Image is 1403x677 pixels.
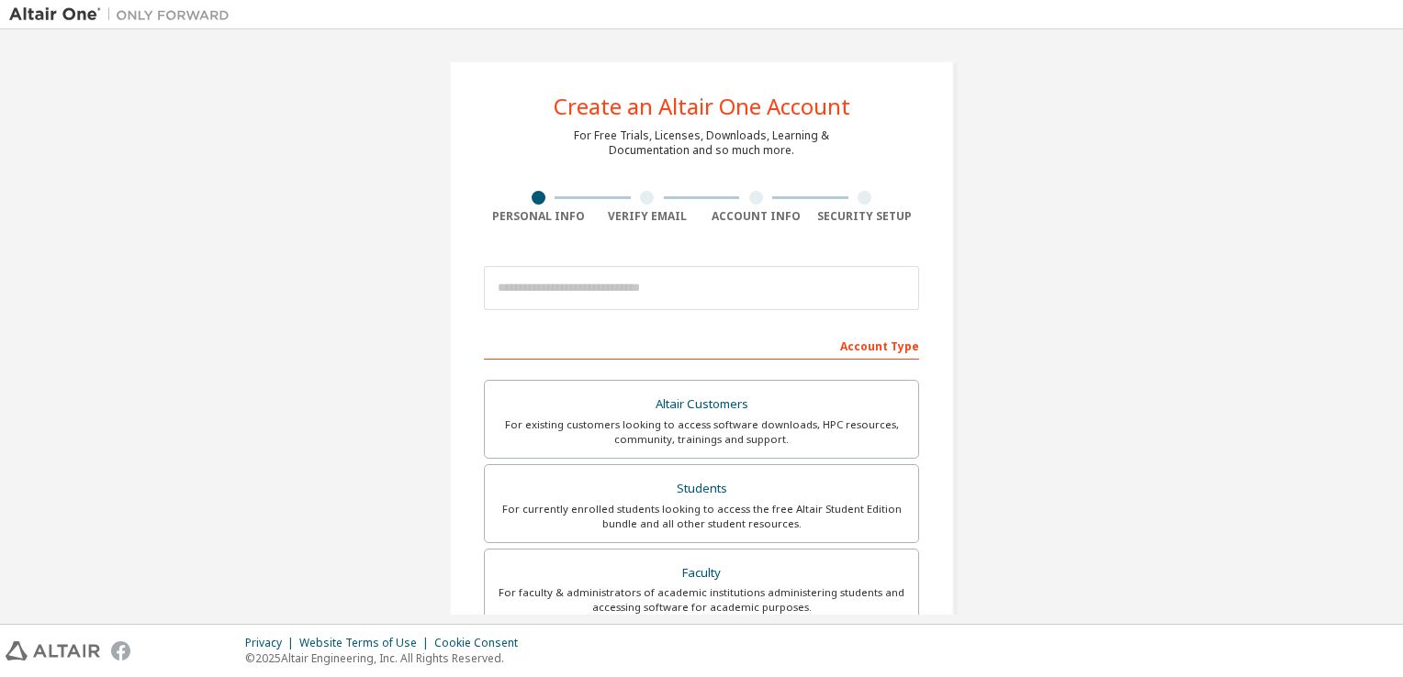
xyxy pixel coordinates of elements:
[554,95,850,117] div: Create an Altair One Account
[701,209,811,224] div: Account Info
[496,392,907,417] div: Altair Customers
[245,636,299,650] div: Privacy
[484,209,593,224] div: Personal Info
[9,6,239,24] img: Altair One
[299,636,434,650] div: Website Terms of Use
[496,502,907,531] div: For currently enrolled students looking to access the free Altair Student Edition bundle and all ...
[593,209,702,224] div: Verify Email
[496,585,907,615] div: For faculty & administrators of academic institutions administering students and accessing softwa...
[245,650,529,666] p: © 2025 Altair Engineering, Inc. All Rights Reserved.
[484,330,919,360] div: Account Type
[496,417,907,447] div: For existing customers looking to access software downloads, HPC resources, community, trainings ...
[574,128,829,158] div: For Free Trials, Licenses, Downloads, Learning & Documentation and so much more.
[434,636,529,650] div: Cookie Consent
[496,560,907,586] div: Faculty
[6,641,100,660] img: altair_logo.svg
[111,641,130,660] img: facebook.svg
[811,209,920,224] div: Security Setup
[496,476,907,502] div: Students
